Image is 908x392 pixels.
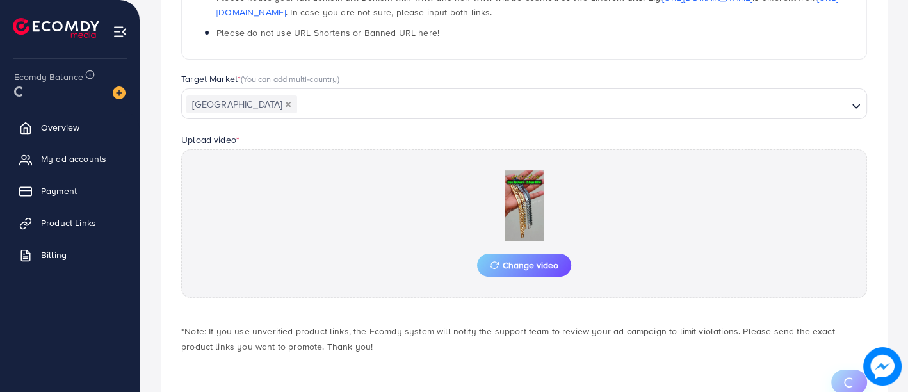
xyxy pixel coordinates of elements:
button: Change video [477,254,571,277]
label: Target Market [181,72,339,85]
input: Search for option [298,95,847,115]
img: image [864,348,901,385]
span: [GEOGRAPHIC_DATA] [186,95,297,113]
a: Overview [10,115,130,140]
span: Product Links [41,216,96,229]
label: Upload video [181,133,239,146]
a: Billing [10,242,130,268]
a: Product Links [10,210,130,236]
img: Preview Image [460,170,588,241]
div: Search for option [181,88,867,119]
a: My ad accounts [10,146,130,172]
a: Payment [10,178,130,204]
span: Overview [41,121,79,134]
span: Ecomdy Balance [14,70,83,83]
img: image [113,86,126,99]
span: Change video [490,261,558,270]
span: Please do not use URL Shortens or Banned URL here! [216,26,439,39]
p: *Note: If you use unverified product links, the Ecomdy system will notify the support team to rev... [181,323,867,354]
span: Billing [41,249,67,261]
span: Payment [41,184,77,197]
button: Deselect Pakistan [285,101,291,108]
span: (You can add multi-country) [241,73,339,85]
span: My ad accounts [41,152,106,165]
img: menu [113,24,127,39]
img: logo [13,18,99,38]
